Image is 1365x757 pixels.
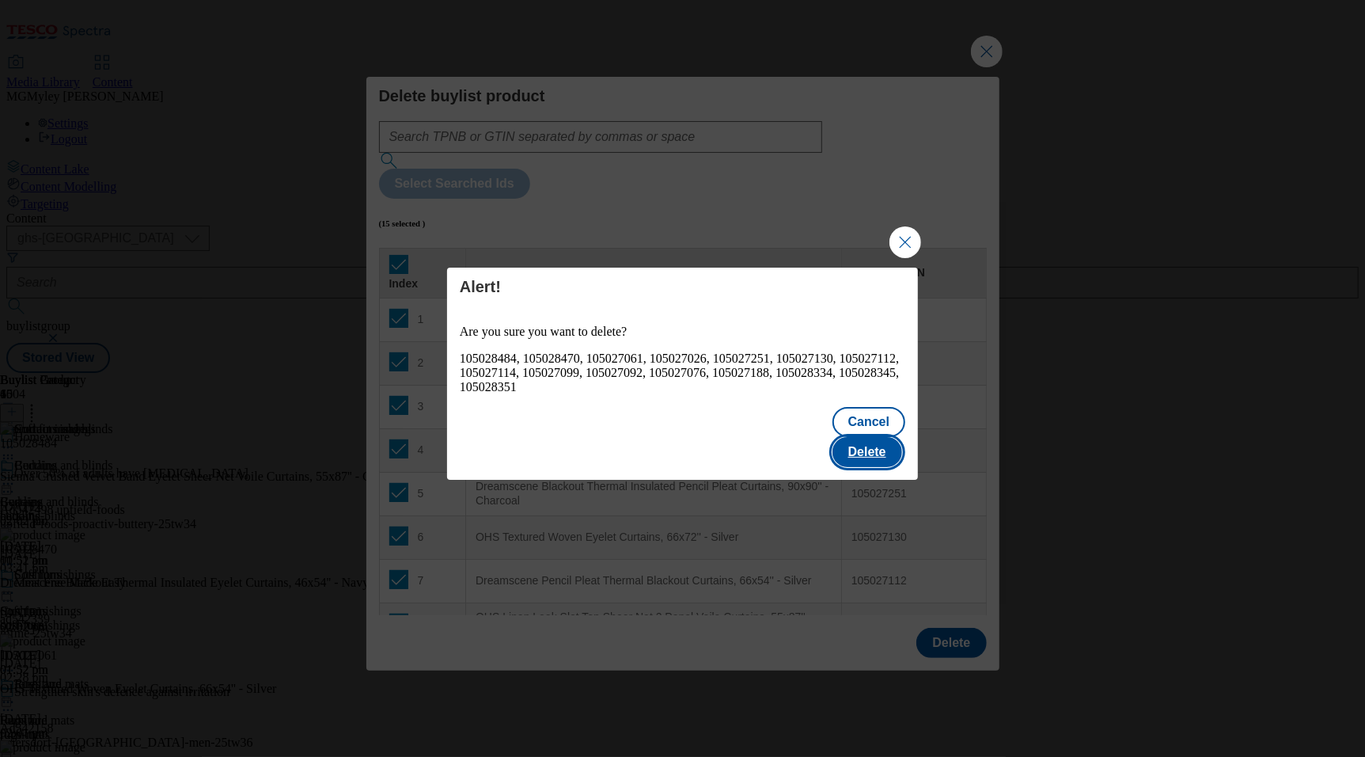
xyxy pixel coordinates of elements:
[460,352,905,394] div: 105028484, 105028470, 105027061, 105027026, 105027251, 105027130, 105027112, 105027114, 105027099...
[447,268,918,480] div: Modal
[460,277,905,296] h4: Alert!
[832,437,902,467] button: Delete
[460,325,905,339] p: Are you sure you want to delete?
[889,226,921,258] button: Close Modal
[832,407,905,437] button: Cancel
